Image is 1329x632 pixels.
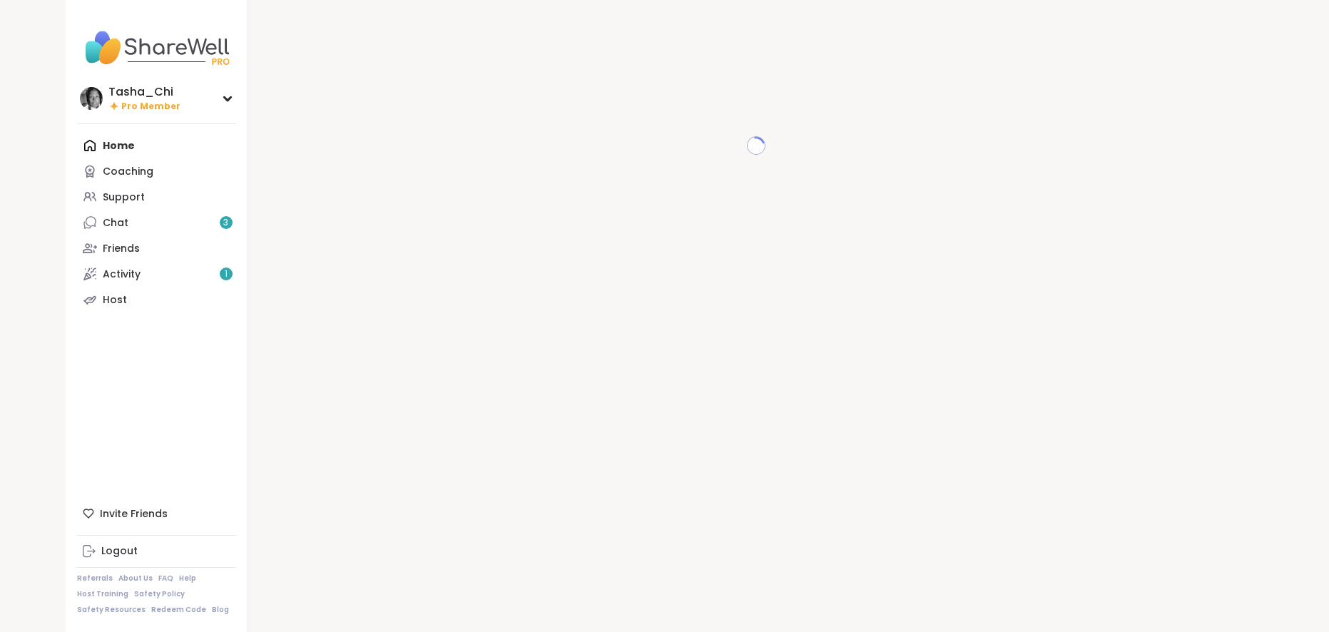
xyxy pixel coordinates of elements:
a: Friends [77,235,236,261]
div: Coaching [103,165,153,179]
a: Safety Policy [134,589,185,599]
a: Host Training [77,589,128,599]
div: Activity [103,267,141,282]
div: Friends [103,242,140,256]
a: Activity1 [77,261,236,287]
a: About Us [118,574,153,583]
a: Blog [212,605,229,615]
a: Referrals [77,574,113,583]
div: Support [103,190,145,205]
a: Support [77,184,236,210]
div: Tasha_Chi [108,84,180,100]
a: Logout [77,539,236,564]
a: Chat3 [77,210,236,235]
div: Chat [103,216,128,230]
span: 1 [225,268,228,280]
div: Invite Friends [77,501,236,526]
img: ShareWell Nav Logo [77,23,236,73]
a: Coaching [77,158,236,184]
a: FAQ [158,574,173,583]
div: Host [103,293,127,307]
a: Help [179,574,196,583]
span: Pro Member [121,101,180,113]
span: 3 [223,217,228,229]
div: Logout [101,544,138,559]
a: Safety Resources [77,605,146,615]
a: Host [77,287,236,312]
a: Redeem Code [151,605,206,615]
img: Tasha_Chi [80,87,103,110]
